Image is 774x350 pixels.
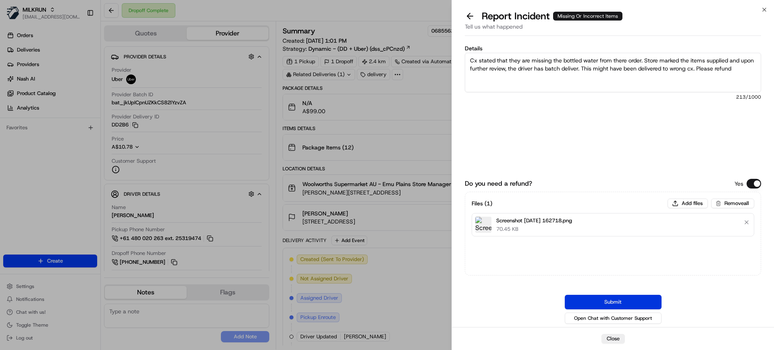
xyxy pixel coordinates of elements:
button: Open Chat with Customer Support [565,313,662,324]
button: Removeall [711,199,754,208]
button: Submit [565,295,662,309]
p: Screenshot [DATE] 162718.png [496,217,572,225]
p: Report Incident [482,10,622,23]
button: Remove file [741,217,752,228]
p: 70.45 KB [496,226,572,233]
textarea: Cx stated that they are missing the bottled water from there order. Store marked the items suppli... [465,53,761,92]
button: Close [601,334,625,344]
img: Screenshot 2025-08-24 162718.png [475,217,491,233]
button: Add files [668,199,708,208]
label: Do you need a refund? [465,179,532,188]
p: Yes [734,180,743,188]
span: 213 /1000 [465,94,761,100]
div: Tell us what happened [465,23,761,36]
div: Missing Or Incorrect Items [553,12,622,21]
h3: Files ( 1 ) [472,199,492,207]
label: Details [465,46,761,51]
